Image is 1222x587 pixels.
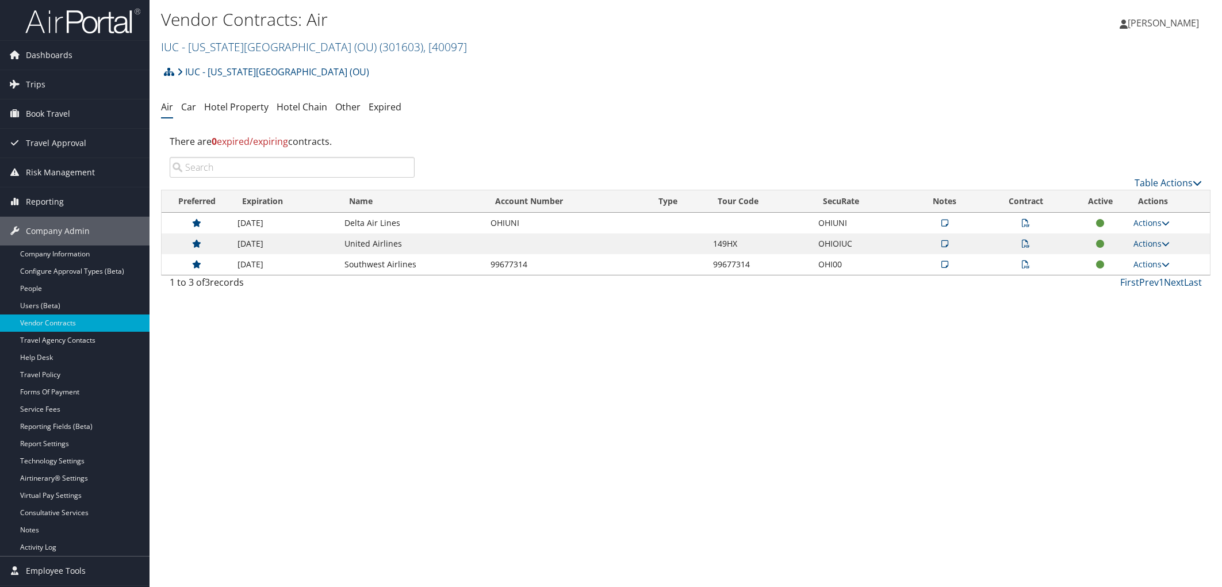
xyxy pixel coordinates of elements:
[485,190,648,213] th: Account Number: activate to sort column ascending
[26,129,86,158] span: Travel Approval
[813,254,910,275] td: OHI00
[1128,17,1199,29] span: [PERSON_NAME]
[1133,238,1170,249] a: Actions
[232,254,338,275] td: [DATE]
[707,190,813,213] th: Tour Code: activate to sort column ascending
[1133,217,1170,228] a: Actions
[212,135,288,148] span: expired/expiring
[26,41,72,70] span: Dashboards
[232,190,338,213] th: Expiration: activate to sort column descending
[1164,276,1184,289] a: Next
[161,126,1210,157] div: There are contracts.
[204,101,269,113] a: Hotel Property
[1120,276,1139,289] a: First
[485,254,648,275] td: 99677314
[26,557,86,585] span: Employee Tools
[205,276,210,289] span: 3
[485,213,648,233] td: OHIUNI
[1184,276,1202,289] a: Last
[648,190,707,213] th: Type: activate to sort column ascending
[26,99,70,128] span: Book Travel
[181,101,196,113] a: Car
[339,254,485,275] td: Southwest Airlines
[1120,6,1210,40] a: [PERSON_NAME]
[1128,190,1210,213] th: Actions
[232,213,338,233] td: [DATE]
[1159,276,1164,289] a: 1
[161,101,173,113] a: Air
[232,233,338,254] td: [DATE]
[1133,259,1170,270] a: Actions
[1135,177,1202,189] a: Table Actions
[339,213,485,233] td: Delta Air Lines
[26,187,64,216] span: Reporting
[1072,190,1128,213] th: Active: activate to sort column ascending
[26,70,45,99] span: Trips
[25,7,140,34] img: airportal-logo.png
[813,233,910,254] td: OHIOIUC
[26,158,95,187] span: Risk Management
[423,39,467,55] span: , [ 40097 ]
[177,60,369,83] a: IUC - [US_STATE][GEOGRAPHIC_DATA] (OU)
[277,101,327,113] a: Hotel Chain
[170,275,415,295] div: 1 to 3 of records
[161,39,467,55] a: IUC - [US_STATE][GEOGRAPHIC_DATA] (OU)
[813,190,910,213] th: SecuRate: activate to sort column ascending
[979,190,1072,213] th: Contract: activate to sort column ascending
[339,233,485,254] td: United Airlines
[910,190,979,213] th: Notes: activate to sort column ascending
[707,233,813,254] td: 149HX
[212,135,217,148] strong: 0
[1139,276,1159,289] a: Prev
[161,7,861,32] h1: Vendor Contracts: Air
[380,39,423,55] span: ( 301603 )
[26,217,90,245] span: Company Admin
[707,254,813,275] td: 99677314
[369,101,401,113] a: Expired
[339,190,485,213] th: Name: activate to sort column ascending
[170,157,415,178] input: Search
[162,190,232,213] th: Preferred: activate to sort column ascending
[813,213,910,233] td: OHIUNI
[335,101,361,113] a: Other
